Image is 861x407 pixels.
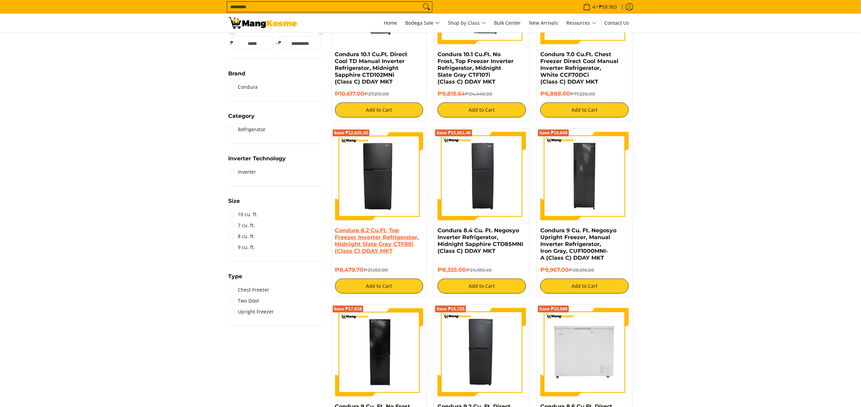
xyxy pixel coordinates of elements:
a: Condura 8.2 Cu.Ft. Top Freezer Inverter Refrigerator, Midnight Slate Gray CTF88i (Class C) DDAY MKT [335,227,419,254]
span: 4 [592,4,596,9]
button: Add to Cart [335,102,423,118]
button: Add to Cart [438,279,526,294]
span: ₱ [229,39,235,46]
summary: Open [229,156,286,166]
button: Search [421,2,432,12]
a: Condura 10.1 Cu.Ft. Direct Cool TD Manual Inverter Refrigerator, Midnight Sapphire CTD102MNi (Cla... [335,51,408,85]
del: ₱24,440.00 [465,91,492,97]
a: Home [381,14,401,32]
a: Resources [563,14,600,32]
img: Condura 8.2 Cu.Ft. Top Freezer Inverter Refrigerator, Midnight Slate Gray CTF88i (Class C) DDAY MKT [335,132,423,220]
a: Condura 7.0 Cu.Ft. Chest Freezer Direct Cool Manual Inverter Refrigerator, White CCF70DCi (Class ... [540,51,618,85]
a: Condura 9 Cu. Ft. Negosyo Upright Freezer, Manual Inverter Refrigerator, Iron Gray, CUF1000MNI-A ... [540,227,616,261]
span: Inverter Technology [229,156,286,161]
a: 8 cu. ft. [229,231,255,242]
a: Condura 10.1 Cu.Ft. No Frost, Top Freezer Inverter Refrigerator, Midnight Slate Gray CTF107i (Cla... [438,51,514,85]
span: Save ₱10,998 [539,307,567,311]
span: Save ₱15,725 [436,307,465,311]
img: Condura 8.4 Cu. Ft. Negosyo Inverter Refrigerator, Midnight Sapphire CTD85MNI (Class C) DDAY MKT [438,132,526,220]
span: New Arrivals [529,20,558,26]
button: Add to Cart [438,102,526,118]
span: • [581,3,619,11]
del: ₱17,220.00 [570,91,595,97]
a: Refrigerator [229,124,266,135]
del: ₱28,616.00 [569,267,594,273]
summary: Open [229,71,246,82]
img: Class C Home &amp; Business Appliances: Up to 70% Off l Mang Kosme [229,17,297,29]
span: Save ₱15,861.40 [436,131,471,135]
span: ₱ [276,39,283,46]
img: Condura 9 Cu. Ft. No Frost Bottom Freezer Inverter Refrigerator, Black Matte CBF-276i (Class C) D... [335,308,423,396]
span: Resources [567,19,596,27]
a: Bulk Center [491,14,525,32]
span: Bulk Center [494,20,521,26]
span: Save ₱12,625.30 [334,131,368,135]
nav: Main Menu [304,14,633,32]
h6: ₱8,325.00 [438,267,526,273]
h6: ₱8,479.70 [335,267,423,273]
h6: ₱9,819.64 [438,90,526,97]
a: Bodega Sale [402,14,443,32]
a: Inverter [229,166,256,177]
button: Add to Cart [540,279,629,294]
span: ₱59,903 [598,4,618,9]
summary: Open [229,198,240,209]
a: Two Door [229,295,260,306]
button: Add to Cart [335,279,423,294]
button: Add to Cart [540,102,629,118]
a: 7 cu. ft. [229,220,255,231]
a: 10 cu. ft. [229,209,258,220]
summary: Open [229,274,243,284]
del: ₱24,186.40 [466,267,492,273]
span: Shop by Class [448,19,486,27]
span: Category [229,113,255,119]
a: New Arrivals [526,14,562,32]
a: Condura 8.4 Cu. Ft. Negosyo Inverter Refrigerator, Midnight Sapphire CTD85MNI (Class C) DDAY MKT [438,227,523,254]
del: ₱27,215.00 [365,91,389,97]
span: Contact Us [605,20,629,26]
img: Condura 8.6 Cu.Ft. Direct Cool Chest Freezer Inverter Refrigerator, White CCF86DCI (Class C) DDAY... [540,308,629,396]
h6: ₱6,888.00 [540,90,629,97]
span: Type [229,274,243,279]
a: Upright Freezer [229,306,274,317]
span: Save ₱17,616 [334,307,362,311]
a: Chest Freezer [229,284,270,295]
a: 9 cu. ft. [229,242,255,253]
summary: Open [229,113,255,124]
h6: ₱9,967.00 [540,267,629,273]
span: Home [384,20,397,26]
span: Size [229,198,240,204]
span: Save ₱18,649 [539,131,567,135]
a: Shop by Class [445,14,490,32]
a: Condura [229,82,258,92]
img: Condura 9.2 Cu. Ft. Direct Cool Inverter Refrigerator, Midnight Sapphire CTD93MNi (Class C) DDAY MKT [438,308,526,396]
span: Bodega Sale [406,19,440,27]
img: Condura 9 Cu. Ft. Negosyo Upright Freezer, Manual Inverter Refrigerator, Iron Gray, CUF1000MNI-A ... [540,132,629,220]
a: Contact Us [601,14,633,32]
del: ₱21,105.00 [364,267,388,273]
h6: ₱10,617.00 [335,90,423,97]
span: Brand [229,71,246,76]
